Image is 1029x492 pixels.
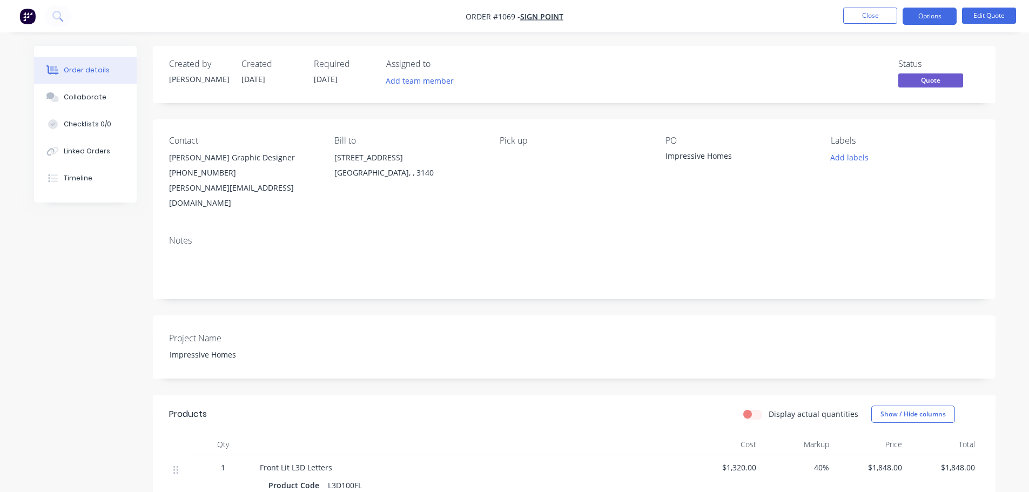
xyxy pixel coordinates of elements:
button: Add labels [825,150,875,165]
div: Qty [191,434,255,455]
div: [STREET_ADDRESS] [334,150,482,165]
span: 1 [221,462,225,473]
div: PO [665,136,813,146]
button: Close [843,8,897,24]
span: [DATE] [241,74,265,84]
div: Price [833,434,906,455]
span: Quote [898,73,963,87]
div: Notes [169,235,979,246]
button: Edit Quote [962,8,1016,24]
div: [STREET_ADDRESS][GEOGRAPHIC_DATA], , 3140 [334,150,482,185]
div: Labels [831,136,979,146]
div: Markup [761,434,833,455]
div: Collaborate [64,92,106,102]
div: Checklists 0/0 [64,119,111,129]
button: Checklists 0/0 [34,111,137,138]
button: Add team member [380,73,459,88]
div: [PERSON_NAME] Graphic Designer [169,150,317,165]
label: Project Name [169,332,304,345]
div: [PERSON_NAME][EMAIL_ADDRESS][DOMAIN_NAME] [169,180,317,211]
label: Display actual quantities [769,408,858,420]
div: Order details [64,65,110,75]
div: Created by [169,59,228,69]
div: Status [898,59,979,69]
div: Cost [688,434,761,455]
div: Bill to [334,136,482,146]
button: Quote [898,73,963,90]
span: $1,320.00 [692,462,756,473]
img: Factory [19,8,36,24]
button: Order details [34,57,137,84]
span: $1,848.00 [838,462,902,473]
span: 40% [765,462,829,473]
button: Collaborate [34,84,137,111]
div: Products [169,408,207,421]
a: Sign Point [520,11,563,22]
div: Impressive Homes [665,150,801,165]
div: Total [906,434,979,455]
span: [DATE] [314,74,338,84]
div: [GEOGRAPHIC_DATA], , 3140 [334,165,482,180]
div: Required [314,59,373,69]
span: Front Lit L3D Letters [260,462,332,473]
span: Order #1069 - [466,11,520,22]
div: [PHONE_NUMBER] [169,165,317,180]
button: Add team member [386,73,460,88]
div: [PERSON_NAME] Graphic Designer[PHONE_NUMBER][PERSON_NAME][EMAIL_ADDRESS][DOMAIN_NAME] [169,150,317,211]
span: $1,848.00 [911,462,975,473]
button: Linked Orders [34,138,137,165]
div: Created [241,59,301,69]
button: Show / Hide columns [871,406,955,423]
div: Assigned to [386,59,494,69]
button: Options [903,8,957,25]
div: [PERSON_NAME] [169,73,228,85]
div: Pick up [500,136,648,146]
div: Contact [169,136,317,146]
div: Impressive Homes [161,347,296,362]
div: Timeline [64,173,92,183]
div: Linked Orders [64,146,110,156]
button: Timeline [34,165,137,192]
